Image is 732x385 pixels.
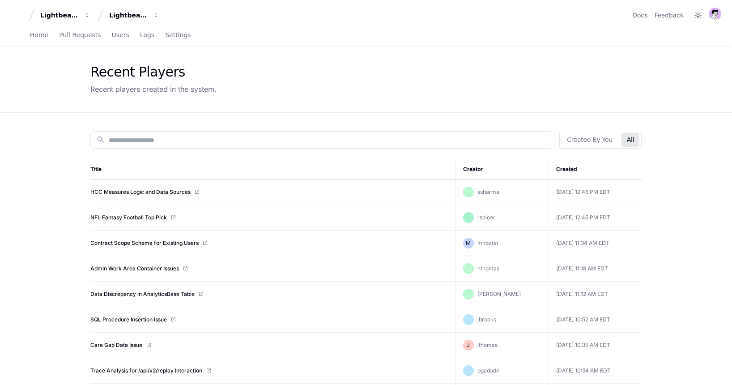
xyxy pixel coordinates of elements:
[549,180,642,205] td: [DATE] 12:46 PM EDT
[90,159,455,180] th: Title
[549,231,642,256] td: [DATE] 11:34 AM EDT
[90,84,217,94] div: Recent players created in the system.
[37,7,94,23] button: Lightbeam Health
[562,133,617,147] button: Created By You
[621,133,639,147] button: All
[90,367,202,374] a: Trace Analysis for /api/v2/replay Interaction
[140,25,154,46] a: Logs
[477,342,498,348] span: jthomas
[549,205,642,231] td: [DATE] 12:45 PM EDT
[165,32,191,38] span: Settings
[30,25,48,46] a: Home
[165,25,191,46] a: Settings
[477,188,499,195] span: ssharma
[40,11,79,20] div: Lightbeam Health
[90,342,142,349] a: Care Gap Data Issue
[549,256,642,282] td: [DATE] 11:18 AM EDT
[477,367,499,374] span: pgadade
[477,240,499,246] span: mhoxter
[90,240,199,247] a: Contract Scope Schema for Existing Users
[59,32,101,38] span: Pull Requests
[90,265,179,272] a: Admin Work Area Container Issues
[109,11,148,20] div: Lightbeam Health Solutions
[90,291,195,298] a: Data Discrepancy in AnalyticsBase Table
[112,25,129,46] a: Users
[549,159,642,180] th: Created
[549,307,642,333] td: [DATE] 10:52 AM EDT
[90,64,217,80] div: Recent Players
[30,32,48,38] span: Home
[703,355,728,380] iframe: Open customer support
[112,32,129,38] span: Users
[106,7,163,23] button: Lightbeam Health Solutions
[59,25,101,46] a: Pull Requests
[709,8,721,20] img: avatar
[477,291,521,297] span: [PERSON_NAME]
[140,32,154,38] span: Logs
[90,316,167,323] a: SQL Procedure Insertion Issue
[477,265,499,272] span: nthomas
[477,214,495,221] span: rspicer
[90,188,191,196] a: HCC Measures Logic and Data Sources
[655,11,684,20] button: Feedback
[633,11,647,20] a: Docs
[466,240,471,247] h1: M
[467,342,470,349] h1: J
[96,135,105,144] mat-icon: search
[90,214,167,221] a: NFL Fantasy Football Top Pick
[549,358,642,384] td: [DATE] 10:34 AM EDT
[477,316,496,323] span: jbrooks
[549,282,642,307] td: [DATE] 11:12 AM EDT
[455,159,549,180] th: Creator
[549,333,642,358] td: [DATE] 10:35 AM EDT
